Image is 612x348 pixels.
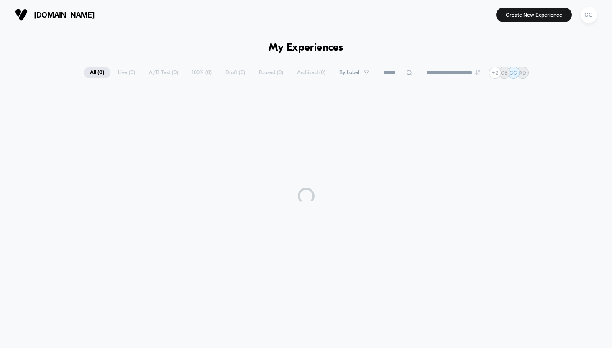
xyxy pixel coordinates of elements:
[489,67,501,79] div: + 2
[34,10,95,19] span: [DOMAIN_NAME]
[578,6,599,23] button: CC
[13,8,97,21] button: [DOMAIN_NAME]
[581,7,597,23] div: CC
[496,8,572,22] button: Create New Experience
[15,8,28,21] img: Visually logo
[510,70,517,76] p: CC
[519,70,526,76] p: AD
[339,70,359,76] span: By Label
[84,67,110,78] span: All ( 0 )
[501,70,508,76] p: CB
[269,42,343,54] h1: My Experiences
[475,70,480,75] img: end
